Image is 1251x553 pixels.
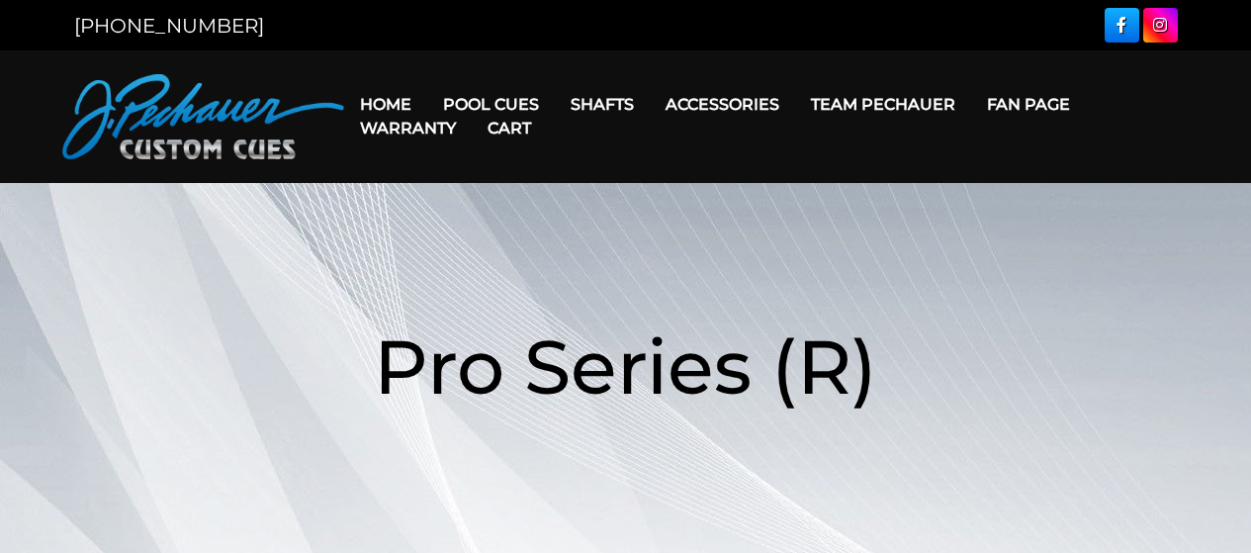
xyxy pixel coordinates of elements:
a: Fan Page [971,79,1086,130]
a: Warranty [344,103,472,153]
a: [PHONE_NUMBER] [74,14,264,38]
a: Cart [472,103,547,153]
img: Pechauer Custom Cues [62,74,344,159]
a: Team Pechauer [795,79,971,130]
span: Pro Series (R) [374,321,877,413]
a: Shafts [555,79,650,130]
a: Pool Cues [427,79,555,130]
a: Home [344,79,427,130]
a: Accessories [650,79,795,130]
